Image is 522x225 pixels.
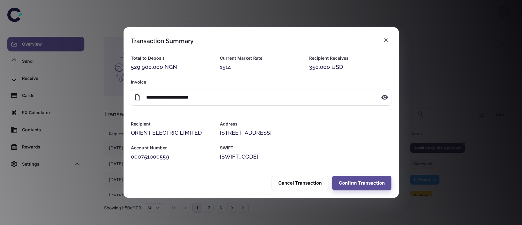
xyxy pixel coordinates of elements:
[220,152,391,161] div: [SWIFT_CODE]
[131,144,213,151] h6: Account Number
[220,121,391,127] h6: Address
[131,121,213,127] h6: Recipient
[131,63,213,71] div: 529,900,000 NGN
[309,63,391,71] div: 350,000 USD
[309,55,391,62] h6: Recipient Receives
[272,176,328,190] button: Cancel Transaction
[131,37,194,45] div: Transaction Summary
[131,129,213,137] div: ORIENT ELECTRIC LIMITED
[131,79,391,85] h6: Invoice
[332,176,391,190] button: Confirm Transaction
[131,55,213,62] h6: Total to Deposit
[220,55,302,62] h6: Current Market Rate
[220,63,302,71] div: 1514
[220,129,391,137] div: [STREET_ADDRESS]
[131,152,213,161] div: 000751000559
[220,144,391,151] h6: SWIFT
